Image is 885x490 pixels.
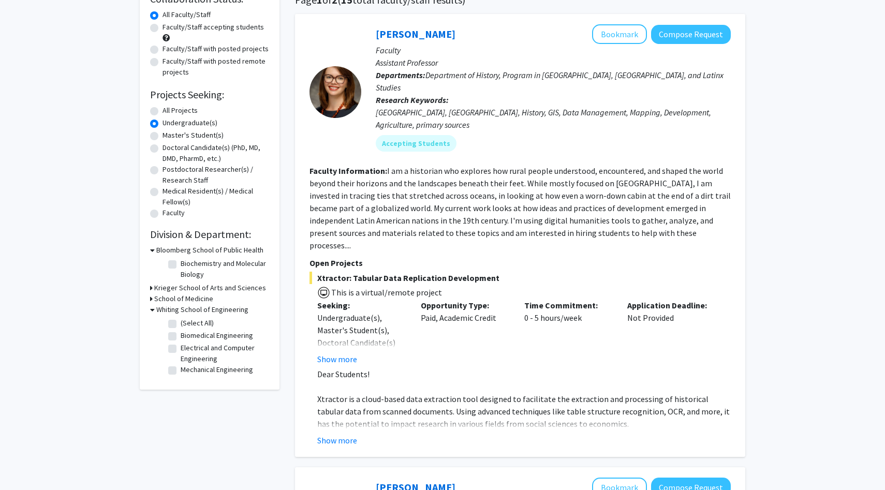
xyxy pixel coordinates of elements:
h3: Bloomberg School of Public Health [156,245,263,256]
label: Doctoral Candidate(s) (PhD, MD, DMD, PharmD, etc.) [163,142,269,164]
div: [GEOGRAPHIC_DATA], [GEOGRAPHIC_DATA], History, GIS, Data Management, Mapping, Development, Agricu... [376,106,731,131]
div: Paid, Academic Credit [413,299,517,365]
b: Research Keywords: [376,95,449,105]
button: Compose Request to Casey Lurtz [651,25,731,44]
div: Undergraduate(s), Master's Student(s), Doctoral Candidate(s) (PhD, MD, DMD, PharmD, etc.) [317,311,405,374]
label: Electrical and Computer Engineering [181,343,267,364]
label: Master's Student(s) [163,130,224,141]
p: Seeking: [317,299,405,311]
label: Mechanical Engineering [181,364,253,375]
label: Faculty/Staff accepting students [163,22,264,33]
iframe: Chat [8,443,44,482]
p: Opportunity Type: [421,299,509,311]
h3: Krieger School of Arts and Sciences [154,283,266,293]
h2: Division & Department: [150,228,269,241]
p: Application Deadline: [627,299,715,311]
label: All Projects [163,105,198,116]
button: Show more [317,434,357,447]
label: Biomedical Engineering [181,330,253,341]
div: Not Provided [620,299,723,365]
button: Show more [317,353,357,365]
label: Postdoctoral Researcher(s) / Research Staff [163,164,269,186]
b: Faculty Information: [309,166,387,176]
a: [PERSON_NAME] [376,27,455,40]
span: Dear Students! [317,369,370,379]
b: Departments: [376,70,425,80]
h2: Projects Seeking: [150,88,269,101]
label: Undergraduate(s) [163,117,217,128]
label: Biochemistry and Molecular Biology [181,258,267,280]
fg-read-more: I am a historian who explores how rural people understood, encountered, and shaped the world beyo... [309,166,731,250]
h3: Whiting School of Engineering [156,304,248,315]
div: 0 - 5 hours/week [517,299,620,365]
h3: School of Medicine [154,293,213,304]
button: Add Casey Lurtz to Bookmarks [592,24,647,44]
span: This is a virtual/remote project [330,287,442,298]
label: Faculty/Staff with posted remote projects [163,56,269,78]
label: Medical Resident(s) / Medical Fellow(s) [163,186,269,207]
span: Department of History, Program in [GEOGRAPHIC_DATA], [GEOGRAPHIC_DATA], and Latinx Studies [376,70,724,93]
span: Xtractor is a cloud-based data extraction tool designed to facilitate the extraction and processi... [317,394,730,429]
p: Open Projects [309,257,731,269]
p: Assistant Professor [376,56,731,69]
label: All Faculty/Staff [163,9,211,20]
p: Faculty [376,44,731,56]
label: Faculty/Staff with posted projects [163,43,269,54]
mat-chip: Accepting Students [376,135,456,152]
p: Time Commitment: [524,299,612,311]
label: (Select All) [181,318,214,329]
label: Faculty [163,207,185,218]
span: Xtractor: Tabular Data Replication Development [309,272,731,284]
